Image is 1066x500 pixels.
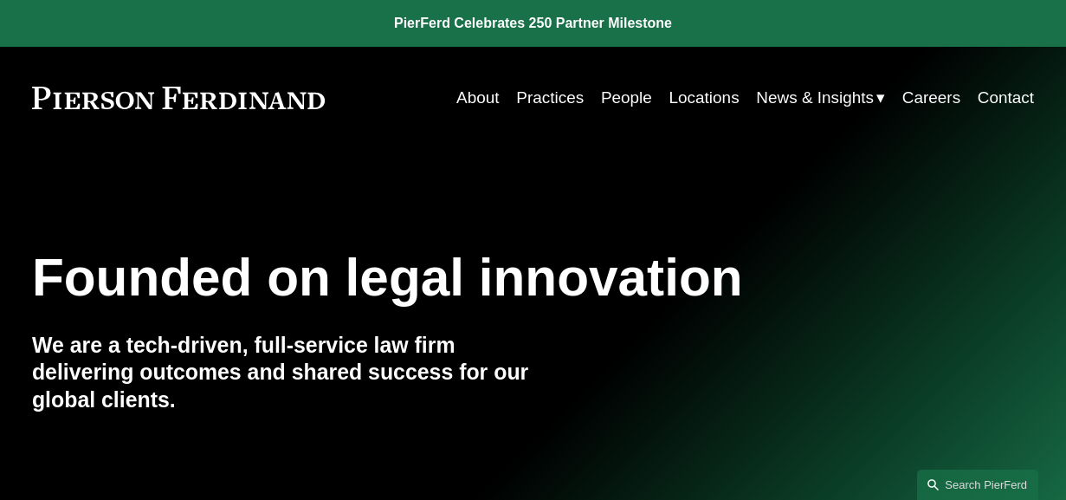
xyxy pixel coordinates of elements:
[756,81,885,114] a: folder dropdown
[456,81,500,114] a: About
[917,470,1038,500] a: Search this site
[902,81,960,114] a: Careers
[32,248,867,308] h1: Founded on legal innovation
[516,81,584,114] a: Practices
[601,81,652,114] a: People
[756,83,874,113] span: News & Insights
[32,332,533,414] h4: We are a tech-driven, full-service law firm delivering outcomes and shared success for our global...
[669,81,740,114] a: Locations
[978,81,1034,114] a: Contact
